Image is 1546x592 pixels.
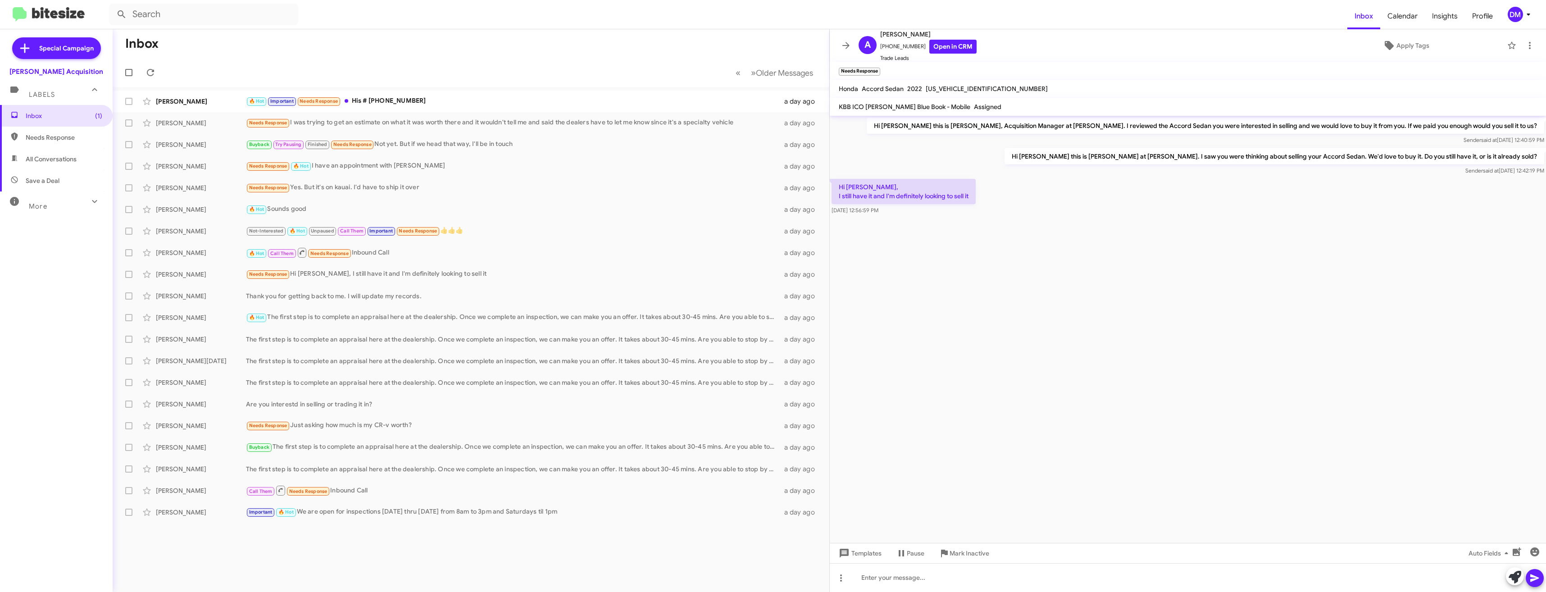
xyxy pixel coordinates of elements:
span: 🔥 Hot [249,250,264,256]
span: 🔥 Hot [293,163,309,169]
span: Trade Leads [880,54,977,63]
div: Inbound Call [246,247,779,258]
div: a day ago [779,291,822,301]
div: [PERSON_NAME] [156,118,246,128]
div: Just asking how much is my CR-v worth? [246,420,779,431]
div: I have an appointment with [PERSON_NAME] [246,161,779,171]
div: Are you interestd in selling or trading it in? [246,400,779,409]
div: [PERSON_NAME] [156,508,246,517]
div: a day ago [779,97,822,106]
span: Needs Response [249,423,287,428]
div: a day ago [779,486,822,495]
div: [PERSON_NAME] [156,270,246,279]
div: [PERSON_NAME] [156,248,246,257]
span: [PHONE_NUMBER] [880,40,977,54]
div: The first step is to complete an appraisal here at the dealership. Once we complete an inspection... [246,464,779,474]
span: Needs Response [300,98,338,104]
span: Needs Response [249,163,287,169]
span: Try Pausing [275,141,301,147]
div: I was trying to get an estimate on what it was worth there and it wouldn't tell me and said the d... [246,118,779,128]
span: Needs Response [249,271,287,277]
button: Pause [889,545,932,561]
div: DM [1508,7,1523,22]
div: a day ago [779,443,822,452]
span: Accord Sedan [862,85,904,93]
div: [PERSON_NAME] [156,400,246,409]
span: 🔥 Hot [249,98,264,104]
span: Older Messages [756,68,813,78]
span: Unpaused [311,228,334,234]
div: [PERSON_NAME] [156,486,246,495]
span: said at [1483,167,1499,174]
span: Inbox [1347,3,1380,29]
div: a day ago [779,183,822,192]
div: a day ago [779,378,822,387]
div: a day ago [779,400,822,409]
div: a day ago [779,118,822,128]
span: Inbox [26,111,102,120]
span: Buyback [249,141,269,147]
span: Call Them [270,250,294,256]
span: 🔥 Hot [290,228,305,234]
div: The first step is to complete an appraisal here at the dealership. Once we complete an inspection... [246,356,779,365]
span: 2022 [907,85,922,93]
span: Needs Response [249,185,287,191]
button: Auto Fields [1461,545,1519,561]
div: [PERSON_NAME][DATE] [156,356,246,365]
span: Sender [DATE] 12:42:19 PM [1465,167,1544,174]
span: Assigned [974,103,1001,111]
p: Hi [PERSON_NAME], I still have it and I'm definitely looking to sell it [832,179,976,204]
span: All Conversations [26,155,77,164]
span: Needs Response [399,228,437,234]
div: Inbound Call [246,485,779,496]
a: Insights [1425,3,1465,29]
p: Hi [PERSON_NAME] this is [PERSON_NAME], Acquisition Manager at [PERSON_NAME]. I reviewed the Acco... [867,118,1544,134]
span: [US_VEHICLE_IDENTIFICATION_NUMBER] [926,85,1048,93]
div: [PERSON_NAME] [156,97,246,106]
div: [PERSON_NAME] [156,421,246,430]
span: Sender [DATE] 12:40:59 PM [1464,137,1544,143]
div: a day ago [779,205,822,214]
span: Call Them [340,228,364,234]
div: Hi [PERSON_NAME], I still have it and I'm definitely looking to sell it [246,269,779,279]
span: Save a Deal [26,176,59,185]
h1: Inbox [125,36,159,51]
span: Mark Inactive [950,545,989,561]
button: Templates [830,545,889,561]
nav: Page navigation example [731,64,818,82]
span: Labels [29,91,55,99]
span: Important [270,98,294,104]
span: Needs Response [26,133,102,142]
div: The first step is to complete an appraisal here at the dealership. Once we complete an inspection... [246,335,779,344]
a: Special Campaign [12,37,101,59]
span: [DATE] 12:56:59 PM [832,207,878,214]
div: a day ago [779,464,822,474]
div: The first step is to complete an appraisal here at the dealership. Once we complete an inspection... [246,312,779,323]
p: Hi [PERSON_NAME] this is [PERSON_NAME] at [PERSON_NAME]. I saw you were thinking about selling yo... [1005,148,1544,164]
a: Calendar [1380,3,1425,29]
span: A [864,38,871,52]
div: a day ago [779,356,822,365]
div: Not yet. But if we head that way, I'll be in touch [246,139,779,150]
small: Needs Response [839,68,880,76]
span: (1) [95,111,102,120]
span: Special Campaign [39,44,94,53]
a: Open in CRM [929,40,977,54]
div: [PERSON_NAME] [156,183,246,192]
div: a day ago [779,162,822,171]
span: « [736,67,741,78]
span: Auto Fields [1469,545,1512,561]
div: [PERSON_NAME] [156,443,246,452]
span: Profile [1465,3,1500,29]
div: [PERSON_NAME] [156,313,246,322]
div: a day ago [779,335,822,344]
div: Sounds good [246,204,779,214]
button: Apply Tags [1309,37,1503,54]
div: [PERSON_NAME] [156,335,246,344]
div: We are open for inspections [DATE] thru [DATE] from 8am to 3pm and Saturdays til 1pm [246,507,779,517]
span: Finished [308,141,327,147]
span: Apply Tags [1396,37,1429,54]
div: Thank you for getting back to me. I will update my records. [246,291,779,301]
input: Search [109,4,298,25]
